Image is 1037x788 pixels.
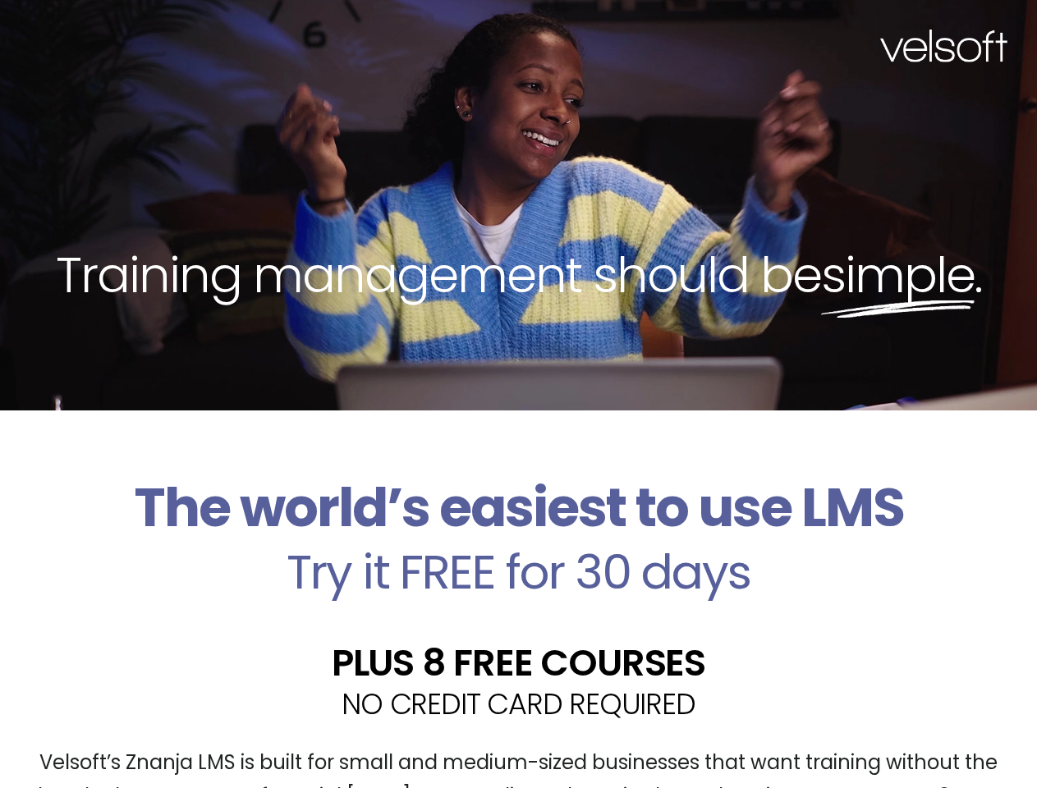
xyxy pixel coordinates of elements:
h2: Try it FREE for 30 days [12,548,1025,596]
h2: NO CREDIT CARD REQUIRED [12,689,1025,718]
h2: PLUS 8 FREE COURSES [12,644,1025,681]
h2: Training management should be . [30,243,1007,307]
h2: The world’s easiest to use LMS [12,476,1025,540]
span: simple [821,241,975,309]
